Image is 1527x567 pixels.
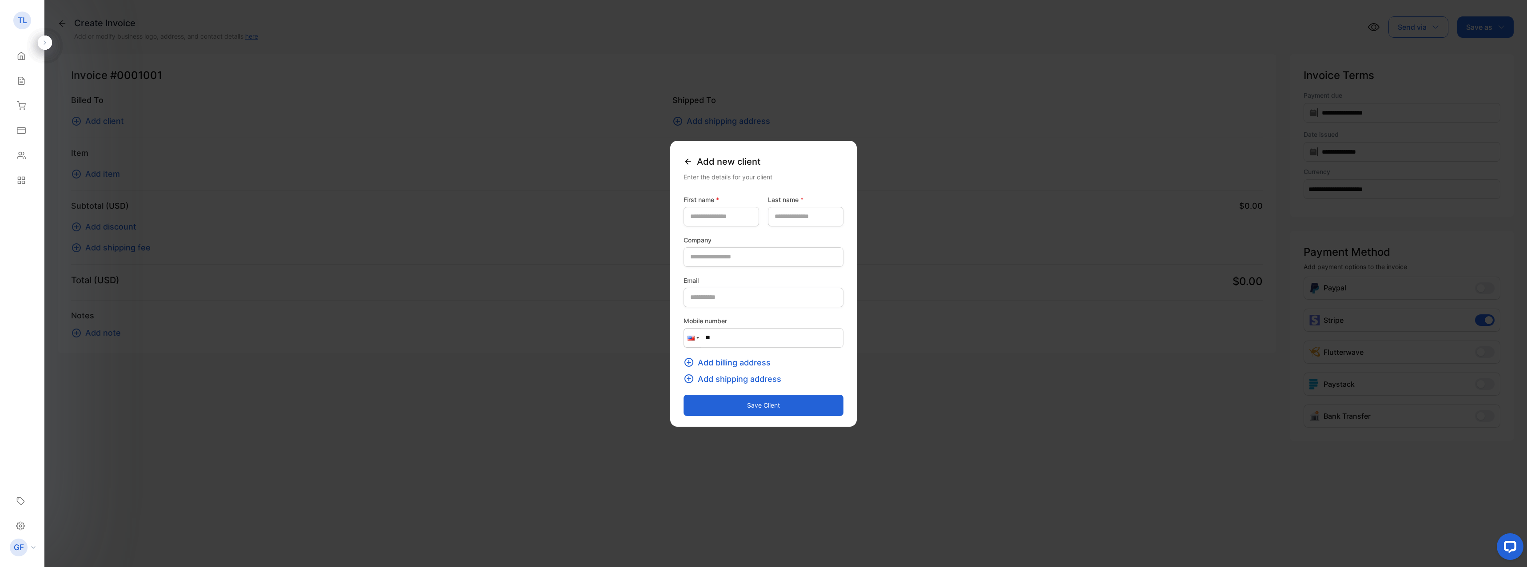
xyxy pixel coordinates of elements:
label: Email [684,276,843,285]
label: Mobile number [684,316,843,325]
span: Add shipping address [698,373,781,385]
span: Add billing address [698,357,771,369]
button: Add billing address [684,357,776,369]
button: Add shipping address [684,373,787,385]
label: Company [684,235,843,245]
div: United States: + 1 [684,329,701,347]
iframe: LiveChat chat widget [1490,530,1527,567]
button: Save client [684,395,843,416]
div: Enter the details for your client [684,172,843,182]
label: First name [684,195,759,204]
p: TL [18,15,27,26]
span: Add new client [697,155,760,168]
label: Last name [768,195,843,204]
p: GF [14,542,24,553]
